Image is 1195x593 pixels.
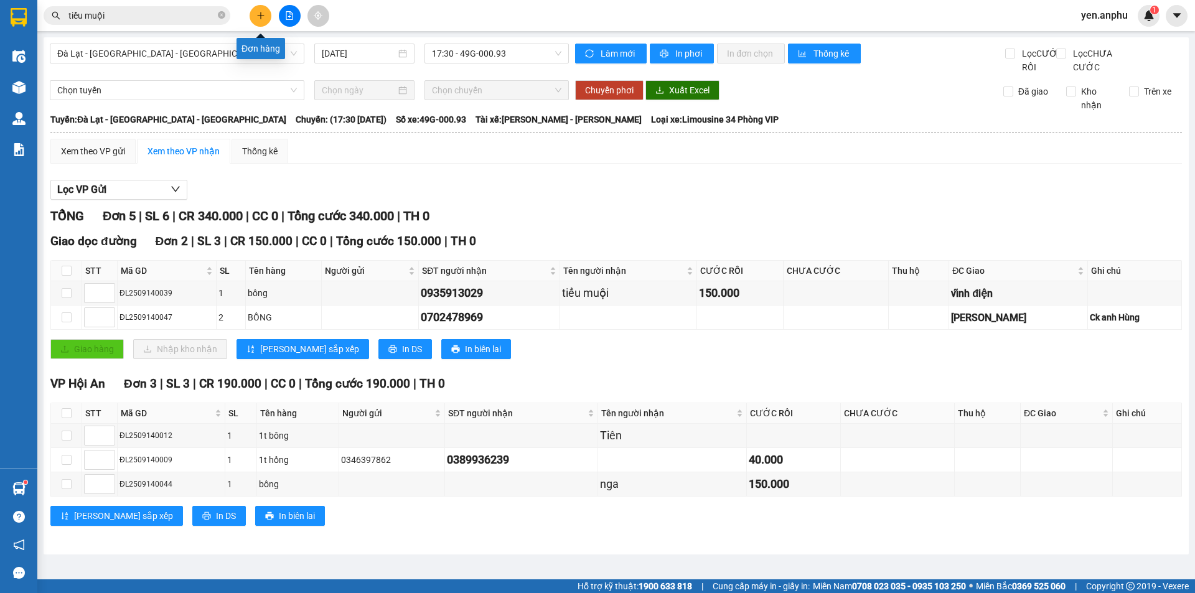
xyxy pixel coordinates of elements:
div: 1 [227,429,255,442]
span: file-add [285,11,294,20]
sup: 1 [1150,6,1159,14]
span: Kho nhận [1076,85,1120,112]
td: ĐL2509140039 [118,281,217,306]
img: warehouse-icon [12,50,26,63]
span: | [444,234,448,248]
div: 1t hồng [259,453,337,467]
span: | [265,376,268,391]
span: Tên người nhận [601,406,734,420]
span: Chọn chuyến [432,81,561,100]
span: Làm mới [601,47,637,60]
button: downloadXuất Excel [645,80,719,100]
span: printer [202,511,211,521]
th: CHƯA CƯỚC [784,261,889,281]
span: SĐT người nhận [422,264,546,278]
th: SL [217,261,246,281]
span: Miền Nam [813,579,966,593]
td: ĐL2509140047 [118,306,217,330]
th: CƯỚC RỒI [747,403,841,424]
span: | [160,376,163,391]
span: Tài xế: [PERSON_NAME] - [PERSON_NAME] [476,113,642,126]
img: warehouse-icon [12,81,26,94]
span: | [701,579,703,593]
span: printer [265,511,274,521]
th: CƯỚC RỒI [697,261,784,281]
span: Đơn 3 [124,376,157,391]
span: 17:30 - 49G-000.93 [432,44,561,63]
span: TỔNG [50,208,84,223]
span: | [139,208,142,223]
button: Lọc VP Gửi [50,180,187,200]
span: Lọc CƯỚC RỒI [1017,47,1065,74]
td: ĐL2509140044 [118,472,225,497]
span: TH 0 [403,208,429,223]
strong: 1900 633 818 [639,581,692,591]
span: | [397,208,400,223]
span: Chuyến: (17:30 [DATE]) [296,113,387,126]
button: printerIn phơi [650,44,714,63]
div: tiểu muội [562,284,695,302]
span: Người gửi [325,264,406,278]
td: ĐL2509140009 [118,448,225,472]
span: | [281,208,284,223]
span: Người gửi [342,406,432,420]
span: CC 0 [271,376,296,391]
span: Miền Bắc [976,579,1066,593]
th: CHƯA CƯỚC [841,403,955,424]
img: solution-icon [12,143,26,156]
th: Ghi chú [1113,403,1182,424]
span: | [413,376,416,391]
span: close-circle [218,10,225,22]
button: aim [307,5,329,27]
td: 0702478969 [419,306,560,330]
th: STT [82,261,118,281]
span: CR 190.000 [199,376,261,391]
span: ⚪️ [969,584,973,589]
div: 1 [218,286,243,300]
span: Tên người nhận [563,264,685,278]
input: Chọn ngày [322,83,396,97]
button: bar-chartThống kê [788,44,861,63]
button: syncLàm mới [575,44,647,63]
span: Tổng cước 150.000 [336,234,441,248]
span: | [193,376,196,391]
span: sort-ascending [246,345,255,355]
button: plus [250,5,271,27]
th: Thu hộ [889,261,949,281]
span: CR 340.000 [179,208,243,223]
span: | [246,208,249,223]
span: ĐC Giao [1024,406,1099,420]
sup: 1 [24,480,27,484]
span: CC 0 [252,208,278,223]
span: SL 3 [197,234,221,248]
th: Tên hàng [257,403,339,424]
span: download [655,86,664,96]
div: 1t bông [259,429,337,442]
div: 1 [227,477,255,491]
span: | [224,234,227,248]
span: Trên xe [1139,85,1176,98]
span: In DS [216,509,236,523]
button: Chuyển phơi [575,80,644,100]
div: Tiên [600,427,745,444]
span: Chọn tuyến [57,81,297,100]
span: | [299,376,302,391]
img: warehouse-icon [12,112,26,125]
span: yen.anphu [1071,7,1138,23]
div: Xem theo VP gửi [61,144,125,158]
span: Đơn 2 [156,234,189,248]
td: nga [598,472,747,497]
div: ĐL2509140039 [119,287,214,299]
span: [PERSON_NAME] sắp xếp [74,509,173,523]
b: Tuyến: Đà Lạt - [GEOGRAPHIC_DATA] - [GEOGRAPHIC_DATA] [50,114,286,124]
div: nga [600,475,745,493]
div: [PERSON_NAME] [951,310,1085,325]
div: vĩnh điện [951,286,1085,301]
button: printerIn biên lai [441,339,511,359]
div: BÔNG [248,311,319,324]
span: | [296,234,299,248]
strong: 0369 525 060 [1012,581,1066,591]
div: 1 [227,453,255,467]
th: Ghi chú [1088,261,1182,281]
span: [PERSON_NAME] sắp xếp [260,342,359,356]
